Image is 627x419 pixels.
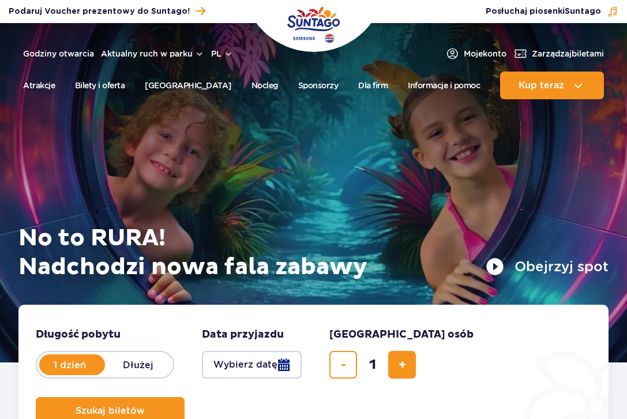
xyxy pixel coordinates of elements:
a: Zarządzajbiletami [513,47,604,61]
input: liczba biletów [359,351,386,379]
button: Aktualny ruch w parku [101,49,204,58]
label: 1 dzień [37,353,103,377]
a: Nocleg [251,72,278,99]
button: Wybierz datę [202,351,302,379]
button: dodaj bilet [388,351,416,379]
button: Obejrzyj spot [486,257,609,276]
a: Bilety i oferta [75,72,125,99]
span: Posłuchaj piosenki [486,6,601,17]
a: Dla firm [358,72,388,99]
h1: No to RURA! Nadchodzi nowa fala zabawy [18,224,609,282]
a: Sponsorzy [298,72,339,99]
span: Długość pobytu [36,328,121,342]
span: Zarządzaj biletami [532,48,604,59]
button: usuń bilet [329,351,357,379]
a: Informacje i pomoc [408,72,480,99]
button: Posłuchaj piosenkiSuntago [486,6,618,17]
label: Dłużej [105,353,171,377]
span: Szukaj biletów [76,406,145,416]
a: Mojekonto [445,47,506,61]
a: [GEOGRAPHIC_DATA] [145,72,231,99]
span: Moje konto [464,48,506,59]
span: Data przyjazdu [202,328,284,342]
a: Atrakcje [23,72,55,99]
button: pl [211,48,233,59]
button: Kup teraz [500,72,604,99]
span: Suntago [565,8,601,16]
span: Kup teraz [519,80,564,91]
span: Podaruj Voucher prezentowy do Suntago! [9,6,190,17]
span: [GEOGRAPHIC_DATA] osób [329,328,474,342]
a: Godziny otwarcia [23,48,94,59]
a: Podaruj Voucher prezentowy do Suntago! [9,3,205,19]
